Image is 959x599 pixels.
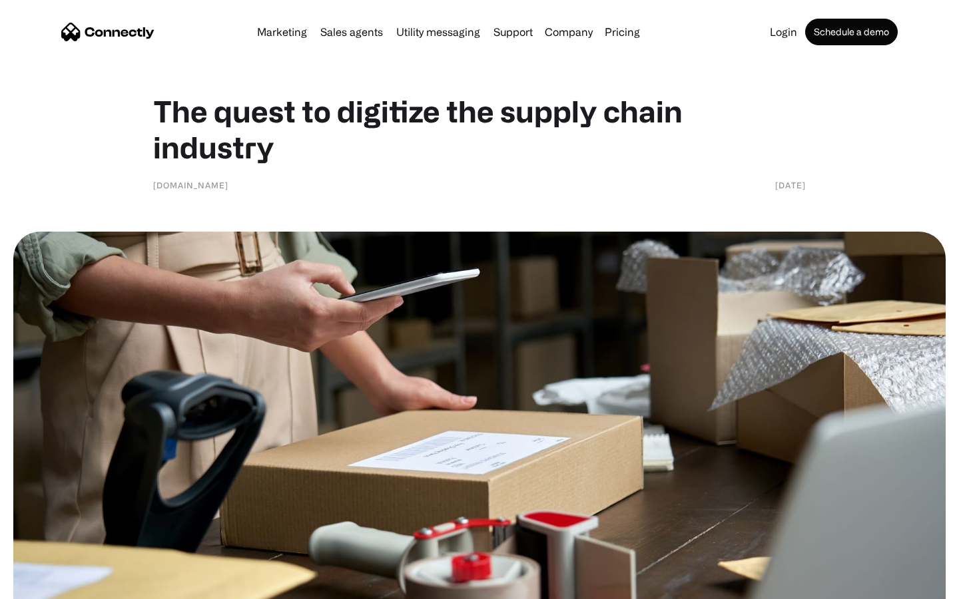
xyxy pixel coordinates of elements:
[153,178,228,192] div: [DOMAIN_NAME]
[599,27,645,37] a: Pricing
[488,27,538,37] a: Support
[805,19,898,45] a: Schedule a demo
[315,27,388,37] a: Sales agents
[765,27,802,37] a: Login
[391,27,485,37] a: Utility messaging
[27,576,80,594] ul: Language list
[13,576,80,594] aside: Language selected: English
[252,27,312,37] a: Marketing
[775,178,806,192] div: [DATE]
[153,93,806,165] h1: The quest to digitize the supply chain industry
[545,23,593,41] div: Company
